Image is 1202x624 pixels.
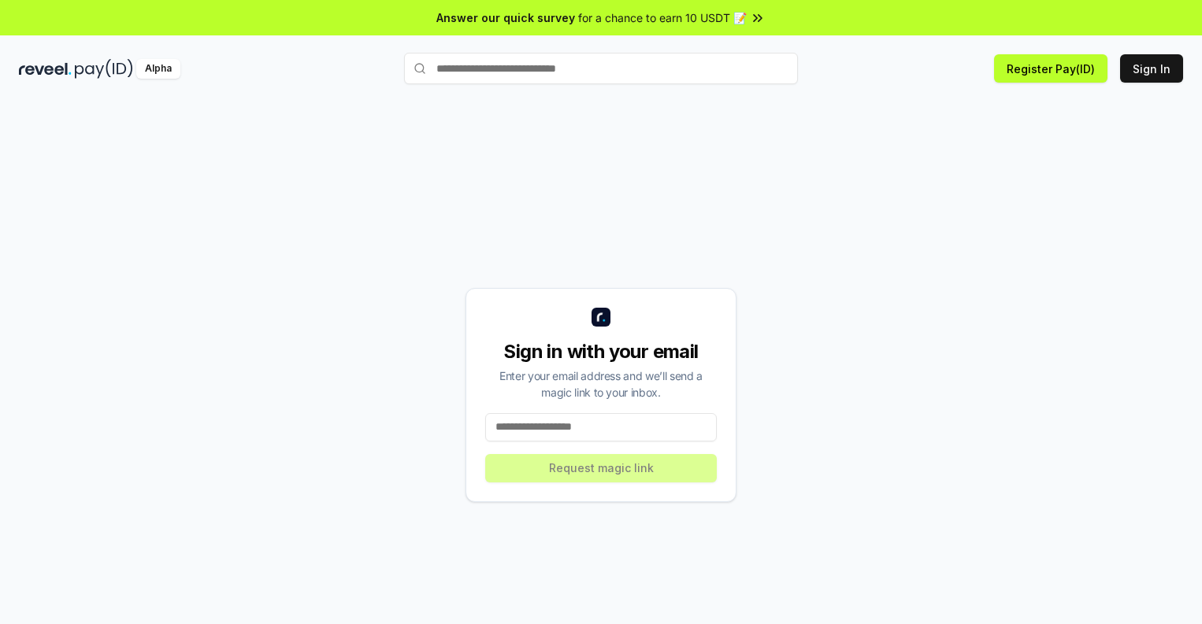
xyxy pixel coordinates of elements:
div: Enter your email address and we’ll send a magic link to your inbox. [485,367,717,401]
img: pay_id [75,59,133,79]
button: Register Pay(ID) [994,54,1107,83]
button: Sign In [1120,54,1183,83]
span: for a chance to earn 10 USDT 📝 [578,9,747,26]
img: logo_small [592,308,610,327]
div: Sign in with your email [485,339,717,364]
div: Alpha [136,59,180,79]
img: reveel_dark [19,59,72,79]
span: Answer our quick survey [436,9,575,26]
